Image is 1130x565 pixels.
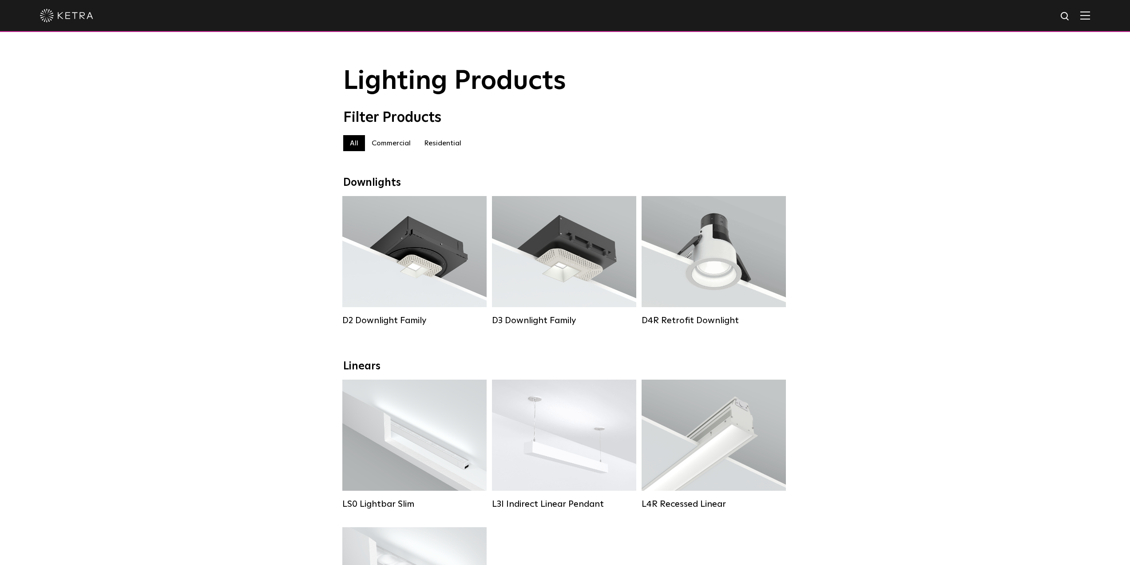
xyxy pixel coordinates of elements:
[343,68,566,95] span: Lighting Products
[492,315,636,326] div: D3 Downlight Family
[342,196,487,330] a: D2 Downlight Family Lumen Output:1200Colors:White / Black / Gloss Black / Silver / Bronze / Silve...
[342,499,487,509] div: LS0 Lightbar Slim
[642,196,786,330] a: D4R Retrofit Downlight Lumen Output:800Colors:White / BlackBeam Angles:15° / 25° / 40° / 60°Watta...
[343,360,787,373] div: Linears
[642,499,786,509] div: L4R Recessed Linear
[492,499,636,509] div: L3I Indirect Linear Pendant
[642,315,786,326] div: D4R Retrofit Downlight
[1080,11,1090,20] img: Hamburger%20Nav.svg
[492,380,636,514] a: L3I Indirect Linear Pendant Lumen Output:400 / 600 / 800 / 1000Housing Colors:White / BlackContro...
[642,380,786,514] a: L4R Recessed Linear Lumen Output:400 / 600 / 800 / 1000Colors:White / BlackControl:Lutron Clear C...
[342,380,487,514] a: LS0 Lightbar Slim Lumen Output:200 / 350Colors:White / BlackControl:X96 Controller
[40,9,93,22] img: ketra-logo-2019-white
[492,196,636,330] a: D3 Downlight Family Lumen Output:700 / 900 / 1100Colors:White / Black / Silver / Bronze / Paintab...
[343,135,365,151] label: All
[417,135,468,151] label: Residential
[343,176,787,189] div: Downlights
[342,315,487,326] div: D2 Downlight Family
[1060,11,1071,22] img: search icon
[343,109,787,126] div: Filter Products
[365,135,417,151] label: Commercial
